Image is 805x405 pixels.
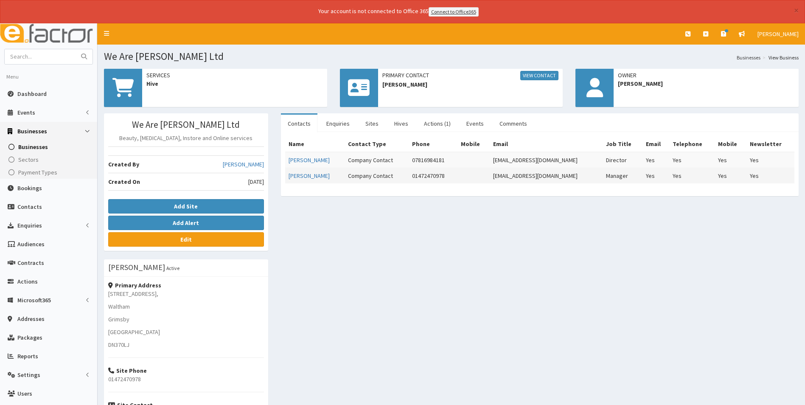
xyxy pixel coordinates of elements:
b: Add Site [174,202,198,210]
td: Manager [603,168,642,183]
p: DN370LJ [108,340,264,349]
span: [PERSON_NAME] [757,30,799,38]
td: Yes [746,168,794,183]
span: Bookings [17,184,42,192]
strong: Site Phone [108,367,147,374]
span: Enquiries [17,222,42,229]
td: Yes [669,168,715,183]
a: Sites [359,115,385,132]
th: Newsletter [746,136,794,152]
th: Contact Type [345,136,409,152]
a: [PERSON_NAME] [751,23,805,45]
td: Yes [746,152,794,168]
span: Contacts [17,203,42,211]
a: Edit [108,232,264,247]
a: Events [460,115,491,132]
span: Addresses [17,315,45,323]
td: Company Contact [345,152,409,168]
th: Phone [409,136,457,152]
th: Email [642,136,669,152]
td: Director [603,152,642,168]
span: Dashboard [17,90,47,98]
span: Microsoft365 [17,296,51,304]
span: Settings [17,371,40,379]
h1: We Are [PERSON_NAME] Ltd [104,51,799,62]
p: [STREET_ADDRESS], [108,290,264,298]
a: Comments [493,115,534,132]
th: Job Title [603,136,642,152]
span: Businesses [18,143,48,151]
p: Grimsby [108,315,264,323]
a: Connect to Office365 [429,7,479,17]
span: Services [146,71,323,79]
b: Add Alert [173,219,199,227]
button: × [794,6,799,15]
a: [PERSON_NAME] [289,156,330,164]
a: Contacts [281,115,317,132]
a: Businesses [2,141,97,153]
a: [PERSON_NAME] [289,172,330,180]
span: Reports [17,352,38,360]
span: Users [17,390,32,397]
a: Enquiries [320,115,356,132]
a: Actions (1) [417,115,457,132]
p: [GEOGRAPHIC_DATA] [108,328,264,336]
span: Events [17,109,35,116]
span: Audiences [17,240,45,248]
td: 01472470978 [409,168,457,183]
p: Waltham [108,302,264,311]
th: Telephone [669,136,715,152]
a: View Contact [520,71,558,80]
td: Company Contact [345,168,409,183]
span: Primary Contact [382,71,559,80]
td: Yes [715,168,747,183]
h3: [PERSON_NAME] [108,264,165,271]
span: Payment Types [18,169,57,176]
span: Owner [618,71,794,79]
th: Mobile [715,136,747,152]
th: Name [285,136,345,152]
a: Businesses [737,54,760,61]
td: 07816984181 [409,152,457,168]
span: [PERSON_NAME] [382,80,559,89]
td: Yes [715,152,747,168]
li: View Business [760,54,799,61]
b: Created By [108,160,139,168]
h3: We Are [PERSON_NAME] Ltd [108,120,264,129]
p: 01472470978 [108,375,264,383]
span: Sectors [18,156,39,163]
a: Sectors [2,153,97,166]
th: Mobile [457,136,490,152]
b: Edit [180,236,192,243]
td: [EMAIL_ADDRESS][DOMAIN_NAME] [490,152,603,168]
span: [PERSON_NAME] [618,79,794,88]
span: Businesses [17,127,47,135]
a: Payment Types [2,166,97,179]
p: Beauty, [MEDICAL_DATA], Instore and Online services [108,134,264,142]
td: Yes [642,152,669,168]
input: Search... [5,49,76,64]
small: Active [166,265,180,271]
a: Hives [387,115,415,132]
span: Packages [17,334,42,341]
div: Your account is not connected to Office 365 [150,7,647,17]
button: Add Alert [108,216,264,230]
a: [PERSON_NAME] [223,160,264,169]
span: [DATE] [248,177,264,186]
strong: Primary Address [108,281,161,289]
th: Email [490,136,603,152]
span: Actions [17,278,38,285]
td: Yes [669,152,715,168]
span: Hive [146,79,323,88]
span: Contracts [17,259,44,267]
td: [EMAIL_ADDRESS][DOMAIN_NAME] [490,168,603,183]
td: Yes [642,168,669,183]
b: Created On [108,178,140,186]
